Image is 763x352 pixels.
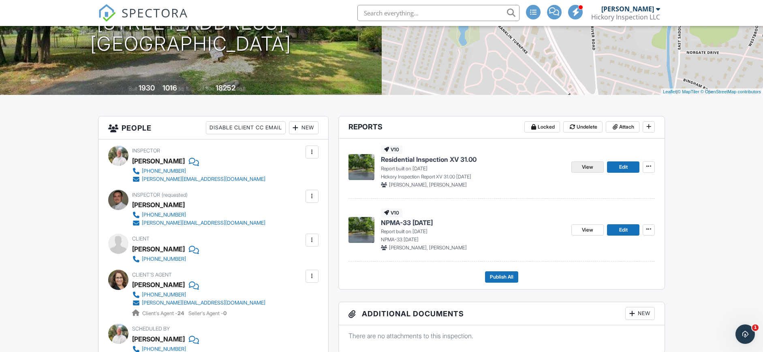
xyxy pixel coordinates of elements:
div: [PHONE_NUMBER] [142,256,186,262]
h1: [STREET_ADDRESS] [GEOGRAPHIC_DATA] [90,12,291,55]
span: sq. ft. [178,86,190,92]
div: Disable Client CC Email [206,121,286,134]
span: SPECTORA [122,4,188,21]
div: [PERSON_NAME] [132,155,185,167]
a: SPECTORA [98,11,188,28]
div: Hickory Inspection LLC [591,13,660,21]
span: Client's Agent [132,272,172,278]
div: [PERSON_NAME][EMAIL_ADDRESS][DOMAIN_NAME] [142,300,265,306]
span: Client's Agent - [142,310,185,316]
a: [PERSON_NAME][EMAIL_ADDRESS][DOMAIN_NAME] [132,299,265,307]
span: Seller's Agent - [188,310,227,316]
div: 1930 [139,84,155,92]
div: [PERSON_NAME][EMAIL_ADDRESS][DOMAIN_NAME] [142,176,265,182]
div: 18252 [216,84,235,92]
strong: 0 [223,310,227,316]
a: [PERSON_NAME][EMAIL_ADDRESS][DOMAIN_NAME] [132,175,265,183]
a: © MapTiler [678,89,699,94]
a: [PHONE_NUMBER] [132,167,265,175]
input: Search everything... [357,5,519,21]
a: [PERSON_NAME][EMAIL_ADDRESS][DOMAIN_NAME] [132,219,265,227]
div: [PHONE_NUMBER] [142,168,186,174]
p: There are no attachments to this inspection. [348,331,655,340]
span: Lot Size [197,86,214,92]
span: 1 [752,324,759,331]
div: [PERSON_NAME][EMAIL_ADDRESS][DOMAIN_NAME] [142,220,265,226]
div: 1016 [162,84,177,92]
div: New [289,121,318,134]
span: Scheduled By [132,326,170,332]
span: Inspector [132,192,160,198]
h3: People [98,116,328,140]
span: (requested) [162,192,188,198]
span: Built [128,86,137,92]
iframe: Intercom live chat [735,324,755,344]
div: [PERSON_NAME] [132,333,185,345]
a: Leaflet [663,89,676,94]
span: Inspector [132,148,160,154]
div: [PHONE_NUMBER] [142,212,186,218]
a: [PHONE_NUMBER] [132,255,192,263]
span: sq.ft. [237,86,247,92]
div: | [661,88,763,95]
h3: Additional Documents [339,302,665,325]
div: [PERSON_NAME] [132,243,185,255]
img: The Best Home Inspection Software - Spectora [98,4,116,22]
a: © OpenStreetMap contributors [701,89,761,94]
strong: 24 [177,310,184,316]
a: [PERSON_NAME] [132,279,185,291]
div: [PERSON_NAME] [132,199,185,211]
div: [PERSON_NAME] [601,5,654,13]
span: Client [132,236,150,242]
div: New [625,307,655,320]
a: [PHONE_NUMBER] [132,211,265,219]
div: [PHONE_NUMBER] [142,292,186,298]
a: [PHONE_NUMBER] [132,291,265,299]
